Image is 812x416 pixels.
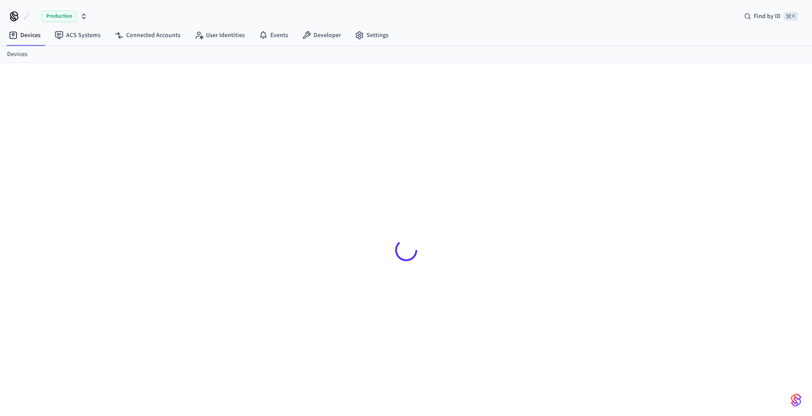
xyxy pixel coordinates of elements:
a: User Identities [187,27,252,43]
span: Production [41,11,77,22]
a: Settings [348,27,396,43]
a: Events [252,27,295,43]
a: Connected Accounts [108,27,187,43]
a: Devices [2,27,48,43]
img: SeamLogoGradient.69752ec5.svg [791,393,801,407]
span: ⌘ K [783,12,798,21]
a: Developer [295,27,348,43]
a: ACS Systems [48,27,108,43]
div: Find by ID⌘ K [737,8,805,24]
a: Devices [7,50,27,59]
span: Find by ID [754,12,781,21]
